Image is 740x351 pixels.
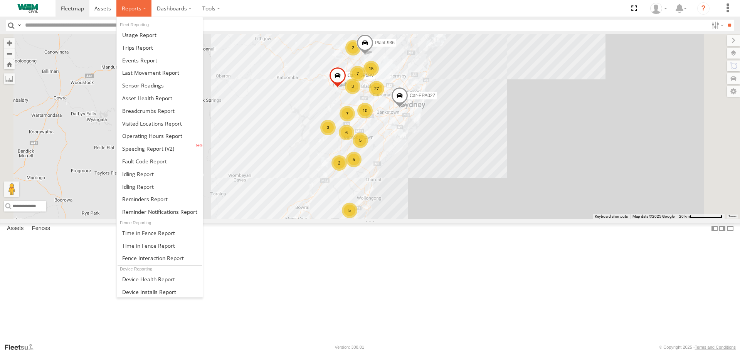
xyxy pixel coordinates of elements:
a: Idling Report [117,168,203,180]
a: Terms (opens in new tab) [728,215,737,218]
a: Fault Code Report [117,155,203,168]
div: 5 [346,152,362,167]
div: 27 [369,81,384,96]
a: Device Health Report [117,273,203,286]
span: 20 km [679,214,690,218]
a: Breadcrumbs Report [117,104,203,117]
button: Zoom in [4,38,15,48]
div: 3 [320,120,336,135]
i: ? [697,2,710,15]
div: 5 [353,133,368,148]
label: Measure [4,73,15,84]
a: Fence Interaction Report [117,252,203,265]
a: Asset Health Report [117,92,203,104]
button: Drag Pegman onto the map to open Street View [4,181,19,197]
div: 7 [350,66,365,81]
div: 6 [339,125,354,140]
a: Visit our Website [4,343,40,351]
a: Time in Fences Report [117,239,203,252]
a: Trips Report [117,41,203,54]
img: WEMCivilLogo.svg [8,4,48,13]
a: Service Reminder Notifications Report [117,205,203,218]
label: Search Filter Options [708,20,725,31]
div: 5 [342,203,357,218]
span: Map data ©2025 Google [632,214,674,218]
label: Search Query [16,20,22,31]
label: Assets [3,223,27,234]
div: 10 [357,103,373,118]
div: 2 [331,155,347,171]
div: Version: 308.01 [335,345,364,349]
div: 7 [340,106,355,121]
div: © Copyright 2025 - [659,345,736,349]
a: Reminders Report [117,193,203,206]
label: Dock Summary Table to the Left [711,223,718,234]
label: Fences [28,223,54,234]
a: Device Installs Report [117,286,203,298]
span: Plant-936 [375,40,395,45]
span: Car-EPA02Z [410,93,436,99]
a: Asset Operating Hours Report [117,129,203,142]
a: Terms and Conditions [695,345,736,349]
label: Dock Summary Table to the Right [718,223,726,234]
a: Visited Locations Report [117,117,203,130]
a: Time in Fences Report [117,227,203,239]
div: 15 [363,61,379,76]
div: 2 [345,40,361,55]
a: Sensor Readings [117,79,203,92]
a: Fleet Speed Report (V2) [117,142,203,155]
button: Zoom out [4,48,15,59]
div: 3 [345,79,360,94]
span: Car-FDP59V [348,73,374,79]
a: Usage Report [117,29,203,41]
label: Hide Summary Table [727,223,734,234]
a: Last Movement Report [117,66,203,79]
label: Map Settings [727,86,740,97]
a: Full Events Report [117,54,203,67]
a: Idling Report [117,180,203,193]
button: Zoom Home [4,59,15,69]
button: Map Scale: 20 km per 80 pixels [677,214,725,219]
button: Keyboard shortcuts [595,214,628,219]
div: Robert Towne [647,3,670,14]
